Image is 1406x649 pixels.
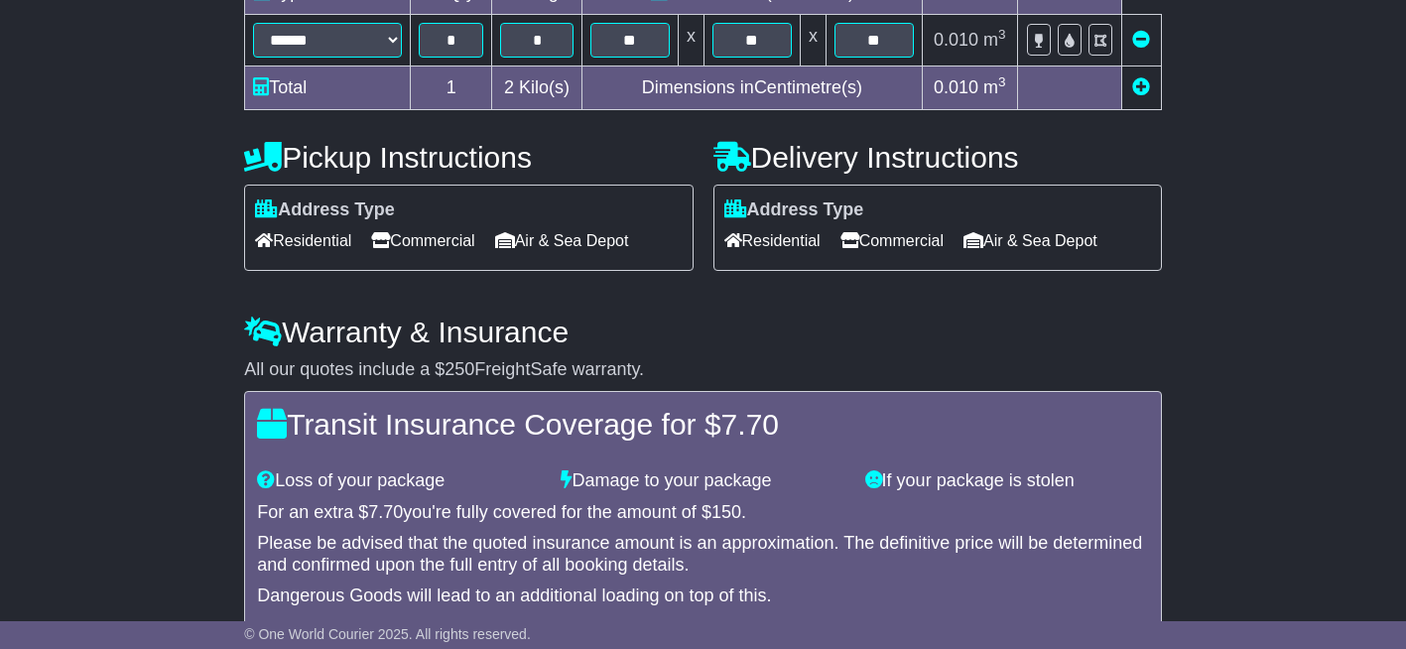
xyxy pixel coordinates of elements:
td: Kilo(s) [492,65,582,109]
td: x [800,14,826,65]
span: 150 [711,502,741,522]
span: 7.70 [721,408,779,441]
label: Address Type [255,199,395,221]
label: Address Type [724,199,864,221]
td: x [678,14,703,65]
span: Residential [724,225,821,256]
h4: Pickup Instructions [244,141,693,174]
h4: Transit Insurance Coverage for $ [257,408,1149,441]
span: 250 [445,359,474,379]
td: Total [245,65,411,109]
span: m [983,77,1006,97]
h4: Delivery Instructions [713,141,1162,174]
span: Commercial [371,225,474,256]
div: Loss of your package [247,470,551,492]
div: If your package is stolen [855,470,1159,492]
div: Please be advised that the quoted insurance amount is an approximation. The definitive price will... [257,533,1149,576]
sup: 3 [998,74,1006,89]
td: Dimensions in Centimetre(s) [581,65,922,109]
div: Damage to your package [551,470,854,492]
span: Commercial [840,225,944,256]
span: 7.70 [368,502,403,522]
a: Add new item [1132,77,1150,97]
span: Air & Sea Depot [963,225,1097,256]
span: © One World Courier 2025. All rights reserved. [244,626,531,642]
span: Residential [255,225,351,256]
a: Remove this item [1132,30,1150,50]
td: 1 [411,65,492,109]
span: 0.010 [934,77,978,97]
div: For an extra $ you're fully covered for the amount of $ . [257,502,1149,524]
span: 0.010 [934,30,978,50]
span: Air & Sea Depot [495,225,629,256]
sup: 3 [998,27,1006,42]
div: All our quotes include a $ FreightSafe warranty. [244,359,1162,381]
h4: Warranty & Insurance [244,316,1162,348]
span: 2 [504,77,514,97]
span: m [983,30,1006,50]
div: Dangerous Goods will lead to an additional loading on top of this. [257,585,1149,607]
